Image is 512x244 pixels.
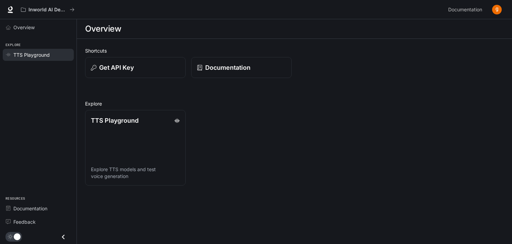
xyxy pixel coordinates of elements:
[3,49,74,61] a: TTS Playground
[3,216,74,228] a: Feedback
[14,233,21,240] span: Dark mode toggle
[85,57,186,78] button: Get API Key
[85,100,504,107] h2: Explore
[3,202,74,214] a: Documentation
[191,57,292,78] a: Documentation
[28,7,67,13] p: Inworld AI Demos
[205,63,251,72] p: Documentation
[492,5,502,14] img: User avatar
[448,5,482,14] span: Documentation
[13,24,35,31] span: Overview
[99,63,134,72] p: Get API Key
[3,21,74,33] a: Overview
[13,205,47,212] span: Documentation
[91,116,139,125] p: TTS Playground
[85,22,121,36] h1: Overview
[56,230,71,244] button: Close drawer
[85,47,504,54] h2: Shortcuts
[85,110,186,186] a: TTS PlaygroundExplore TTS models and test voice generation
[91,166,180,180] p: Explore TTS models and test voice generation
[445,3,487,16] a: Documentation
[13,51,50,58] span: TTS Playground
[490,3,504,16] button: User avatar
[18,3,78,16] button: All workspaces
[13,218,36,225] span: Feedback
